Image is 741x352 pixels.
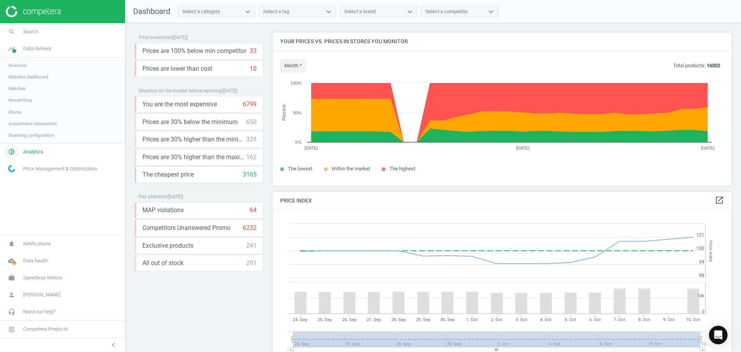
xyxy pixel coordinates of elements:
[142,224,230,232] span: Competitors Unanswered Promo
[318,317,332,322] tspan: 25. Sep
[305,146,318,150] tspan: [DATE]
[246,118,257,126] div: 650
[288,166,312,172] span: The lowest
[243,224,257,232] div: 6232
[686,317,700,322] tspan: 10. Oct
[8,121,57,127] span: Assortment intersection
[142,47,246,55] span: Prices are 100% below min competitor
[23,308,56,315] span: Need our help?
[246,241,257,250] div: 241
[4,145,19,159] i: pie_chart_outlined
[8,165,15,172] img: wGWNvw8QSZomAAAAABJRU5ErkJggg==
[6,6,61,17] img: ajHJNr6hYgQAAAAASUVORK5CYII=
[8,85,25,92] span: Matches
[4,304,19,319] i: headset_mic
[638,317,650,322] tspan: 8. Oct
[516,317,527,322] tspan: 3. Oct
[142,153,246,162] span: Prices are 30% higher than the maximal
[243,100,257,109] div: 6799
[142,100,217,109] span: You are the most expensive
[250,65,257,73] div: 10
[109,340,118,350] i: chevron_left
[295,140,301,145] text: 0%
[391,317,406,322] tspan: 28. Sep
[4,253,19,268] i: cloud_done
[246,259,257,267] div: 291
[23,257,48,264] span: Data health
[133,7,170,16] span: Dashboard
[23,165,97,172] span: Price Management & Optimization
[8,132,54,138] span: Scanning configuration
[715,196,724,206] a: open_in_new
[104,340,123,350] button: chevron_left
[344,8,376,15] div: Select a brand
[8,97,32,103] span: Rematching
[167,194,183,199] span: ( [DATE] )
[491,317,502,322] tspan: 2. Oct
[23,274,63,281] span: Speedway Motors
[701,146,714,150] tspan: [DATE]
[23,28,39,35] span: Search
[139,88,221,94] span: Situation on the market before repricing
[589,317,601,322] tspan: 6. Oct
[142,170,194,179] span: The cheapest price
[142,65,212,73] span: Prices are lower than cost
[272,192,732,210] h4: Price Index
[440,317,455,322] tspan: 30. Sep
[142,241,193,250] span: Exclusive products
[540,317,552,322] tspan: 4. Oct
[707,63,720,68] b: 16352
[8,62,27,68] span: Overview
[697,293,704,298] text: 10k
[614,317,625,322] tspan: 7. Oct
[708,240,713,262] tspan: Price Index
[291,81,301,85] text: 100%
[696,232,704,238] text: 101
[171,35,188,40] span: ( [DATE] )
[699,273,704,278] text: 98
[272,32,732,51] h4: Your prices vs. prices in stores you monitor
[246,135,257,144] div: 329
[221,88,238,94] span: ( [DATE] )
[293,317,307,322] tspan: 24. Sep
[139,194,167,199] span: Pay attention
[516,146,530,150] tspan: [DATE]
[466,317,478,322] tspan: 1. Oct
[243,170,257,179] div: 3165
[142,135,246,144] span: Prices are 30% higher than the minimum
[416,317,430,322] tspan: 29. Sep
[4,24,19,39] i: search
[246,153,257,162] div: 162
[4,287,19,302] i: person
[332,166,370,172] span: Within the market
[293,111,301,115] text: 50%
[142,206,184,214] span: MAP violations
[425,8,468,15] div: Select a competitor
[565,317,576,322] tspan: 5. Oct
[139,35,171,40] span: Price protection
[702,309,704,314] text: 0
[250,47,257,55] div: 33
[709,326,727,344] div: Open Intercom Messenger
[263,8,289,15] div: Select a tag
[8,74,48,80] span: Matches dashboard
[23,45,51,52] span: Data delivery
[281,104,287,121] tspan: Percent
[23,326,68,333] span: Competera Products
[4,270,19,285] i: work
[23,148,43,155] span: Analytics
[8,109,22,115] span: Stores
[142,118,238,126] span: Prices are 30% below the minimum
[342,317,357,322] tspan: 26. Sep
[142,259,183,267] span: All out of stock
[250,206,257,214] div: 64
[367,317,381,322] tspan: 27. Sep
[701,342,711,347] tspan: 10. …
[696,246,704,251] text: 100
[182,8,220,15] div: Select a category
[389,166,415,172] span: The highest
[4,236,19,251] i: notifications
[23,291,60,298] span: [PERSON_NAME]
[4,41,19,56] i: timeline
